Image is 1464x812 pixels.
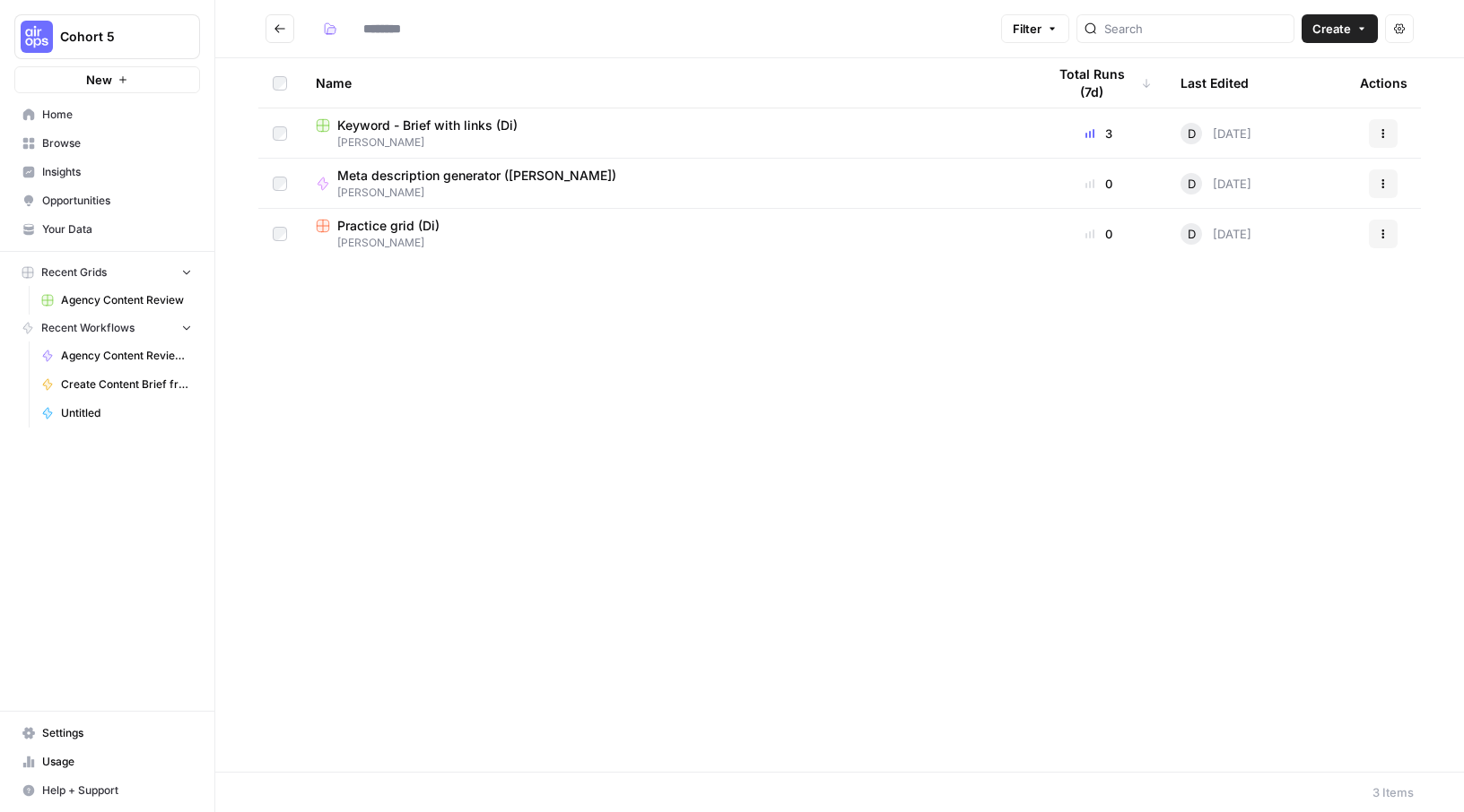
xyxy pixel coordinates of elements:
[14,186,200,215] a: Opportunities
[1046,175,1152,193] div: 0
[42,164,192,180] span: Insights
[33,286,200,315] a: Agency Content Review
[266,14,294,43] button: Go back
[14,158,200,186] a: Insights
[337,185,631,201] span: [PERSON_NAME]
[42,782,192,799] span: Help + Support
[316,134,1017,151] span: [PERSON_NAME]
[42,725,192,741] span: Settings
[42,107,192,123] span: Home
[1181,58,1249,108] div: Last Edited
[33,370,200,399] a: Create Content Brief from Keyword 1 ([PERSON_NAME])
[86,71,112,89] span: New
[1013,20,1041,38] span: Filter
[61,405,192,421] span: Untitled
[42,193,192,209] span: Opportunities
[1302,14,1378,43] button: Create
[42,221,192,238] span: Your Data
[1372,783,1414,801] div: 3 Items
[42,135,192,151] span: Browse
[1360,58,1407,108] div: Actions
[33,341,200,370] a: Agency Content Review 1 ([PERSON_NAME])
[1188,225,1196,243] span: D
[1188,125,1196,143] span: D
[1181,123,1251,144] div: [DATE]
[1046,225,1152,243] div: 0
[337,167,616,185] span: Meta description generator ([PERSON_NAME])
[33,399,200,428] a: Untitled
[1104,20,1286,38] input: Search
[14,259,200,286] button: Recent Grids
[14,215,200,244] a: Your Data
[42,754,192,770] span: Usage
[61,348,192,364] span: Agency Content Review 1 ([PERSON_NAME])
[1046,125,1152,143] div: 3
[14,100,200,129] a: Home
[316,217,1017,251] a: Practice grid (Di)[PERSON_NAME]
[14,719,200,747] a: Settings
[14,14,200,59] button: Workspace: Cohort 5
[14,129,200,158] a: Browse
[316,235,1017,251] span: [PERSON_NAME]
[61,376,192,393] span: Create Content Brief from Keyword 1 ([PERSON_NAME])
[61,292,192,308] span: Agency Content Review
[60,28,169,46] span: Cohort 5
[316,167,1017,201] a: Meta description generator ([PERSON_NAME])[PERSON_NAME]
[41,264,107,281] span: Recent Grids
[14,747,200,776] a: Usage
[14,776,200,805] button: Help + Support
[41,320,135,336] span: Recent Workflows
[14,315,200,341] button: Recent Workflows
[337,217,440,235] span: Practice grid (Di)
[1312,20,1351,38] span: Create
[316,117,1017,151] a: Keyword - Brief with links (Di)[PERSON_NAME]
[1188,175,1196,193] span: D
[1046,58,1152,108] div: Total Runs (7d)
[1181,223,1251,245] div: [DATE]
[1181,173,1251,194] div: [DATE]
[337,117,518,134] span: Keyword - Brief with links (Di)
[14,66,200,93] button: New
[21,21,53,53] img: Cohort 5 Logo
[1001,14,1069,43] button: Filter
[316,58,1017,108] div: Name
